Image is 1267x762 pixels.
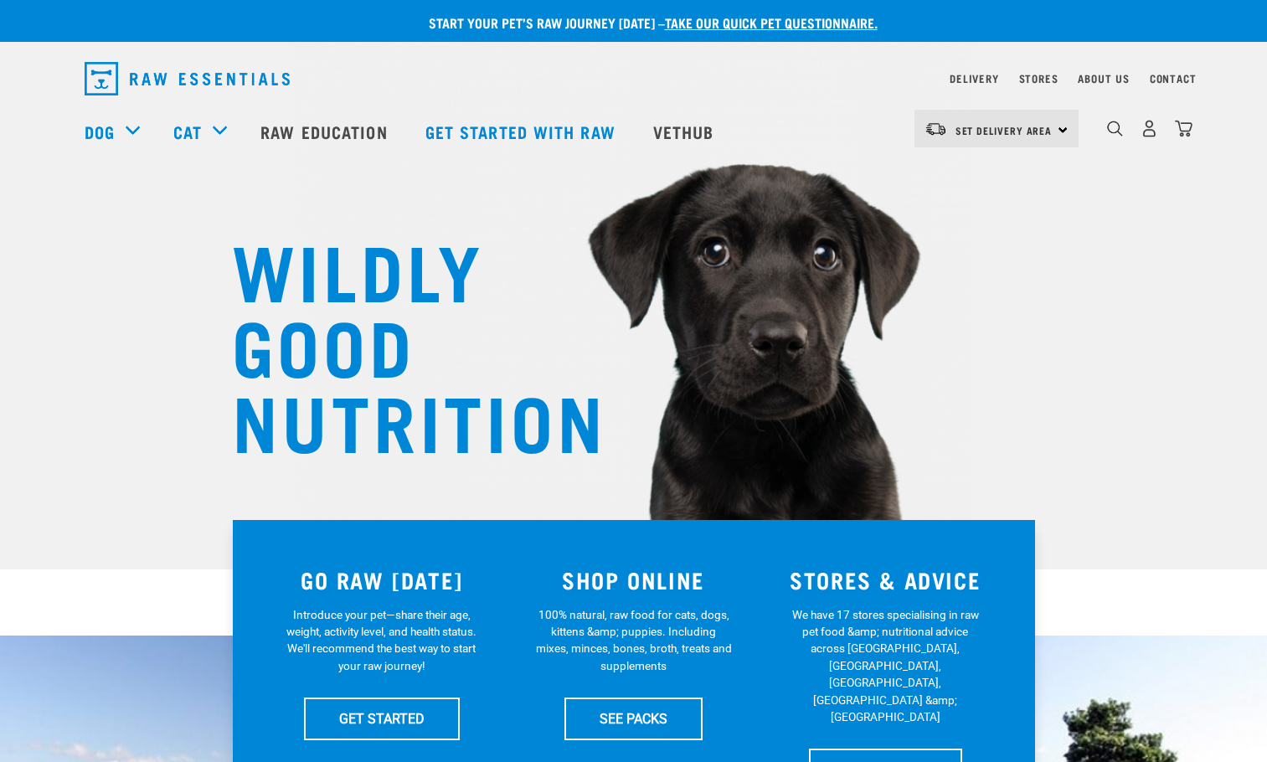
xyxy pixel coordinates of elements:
[636,98,735,165] a: Vethub
[266,567,498,593] h3: GO RAW [DATE]
[409,98,636,165] a: Get started with Raw
[787,606,984,726] p: We have 17 stores specialising in raw pet food &amp; nutritional advice across [GEOGRAPHIC_DATA],...
[535,606,732,675] p: 100% natural, raw food for cats, dogs, kittens &amp; puppies. Including mixes, minces, bones, bro...
[283,606,480,675] p: Introduce your pet—share their age, weight, activity level, and health status. We'll recommend th...
[1107,121,1123,136] img: home-icon-1@2x.png
[304,698,460,739] a: GET STARTED
[1150,75,1197,81] a: Contact
[770,567,1002,593] h3: STORES & ADVICE
[950,75,998,81] a: Delivery
[955,127,1053,133] span: Set Delivery Area
[924,121,947,136] img: van-moving.png
[518,567,749,593] h3: SHOP ONLINE
[665,18,878,26] a: take our quick pet questionnaire.
[1175,120,1192,137] img: home-icon@2x.png
[1019,75,1058,81] a: Stores
[173,119,202,144] a: Cat
[232,230,567,456] h1: WILDLY GOOD NUTRITION
[1078,75,1129,81] a: About Us
[71,55,1197,102] nav: dropdown navigation
[564,698,703,739] a: SEE PACKS
[1141,120,1158,137] img: user.png
[85,62,290,95] img: Raw Essentials Logo
[85,119,115,144] a: Dog
[244,98,408,165] a: Raw Education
